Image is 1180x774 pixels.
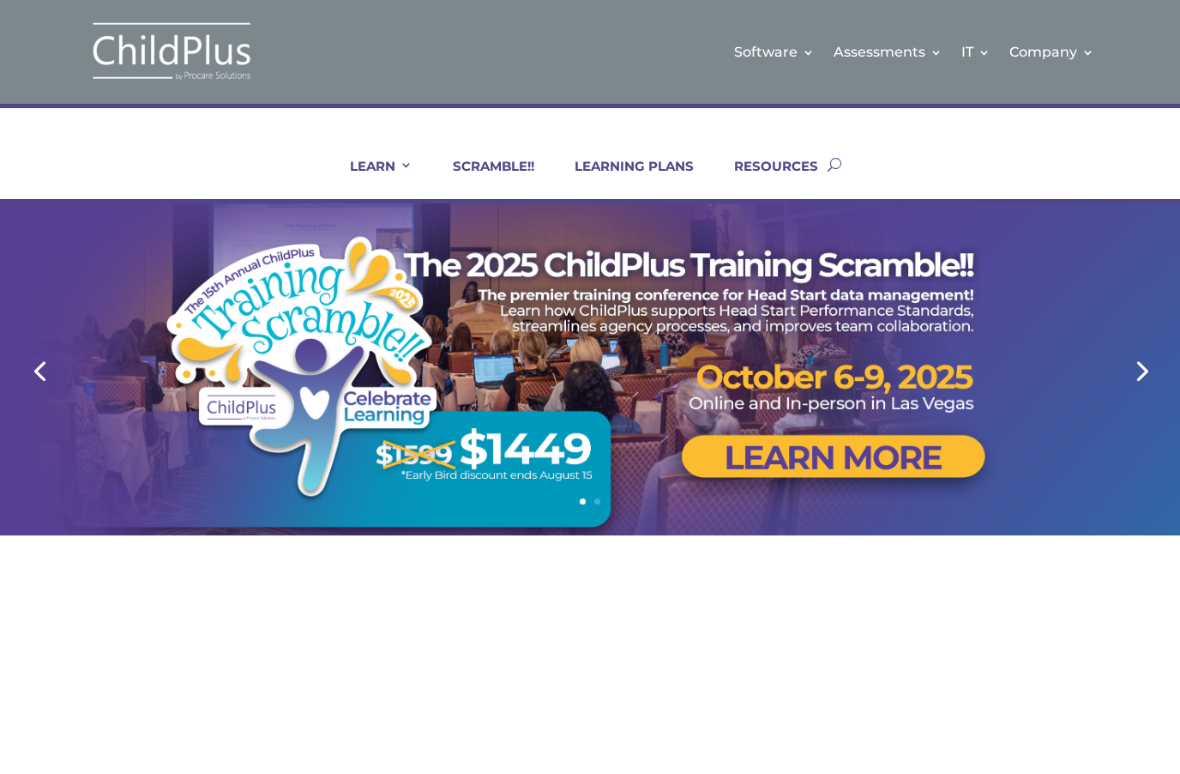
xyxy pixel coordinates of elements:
a: Software [734,17,815,87]
a: SCRAMBLE!! [431,158,534,199]
a: RESOURCES [713,158,818,199]
a: 2 [594,499,600,505]
a: Company [1009,17,1094,87]
a: LEARNING PLANS [553,158,694,199]
a: 1 [580,499,586,505]
a: LEARN [328,158,412,199]
a: IT [961,17,990,87]
a: Assessments [834,17,942,87]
